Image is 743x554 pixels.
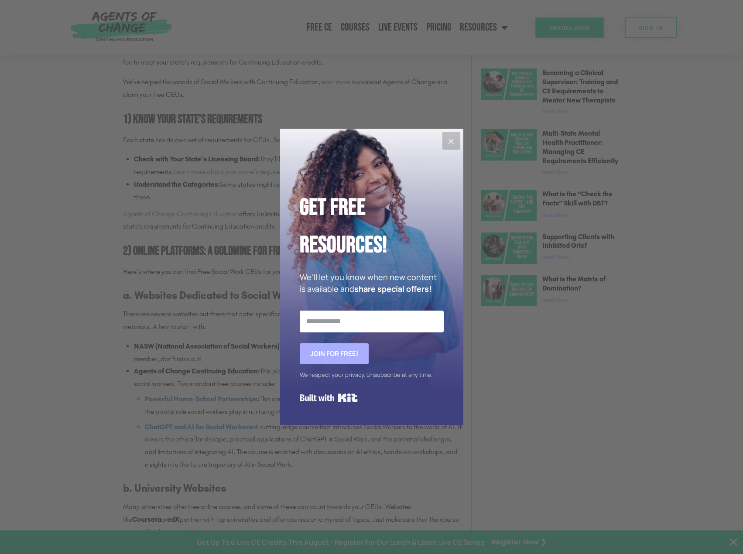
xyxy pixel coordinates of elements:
[442,132,460,150] button: Close
[300,369,444,381] div: We respect your privacy. Unsubscribe at any time.
[354,284,431,294] strong: share special offers!
[300,189,444,264] h2: Get Free Resources!
[300,390,358,406] a: Built with Kit
[300,343,369,364] button: Join for FREE!
[300,271,444,295] p: We'll let you know when new content is available and
[300,311,444,332] input: Email Address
